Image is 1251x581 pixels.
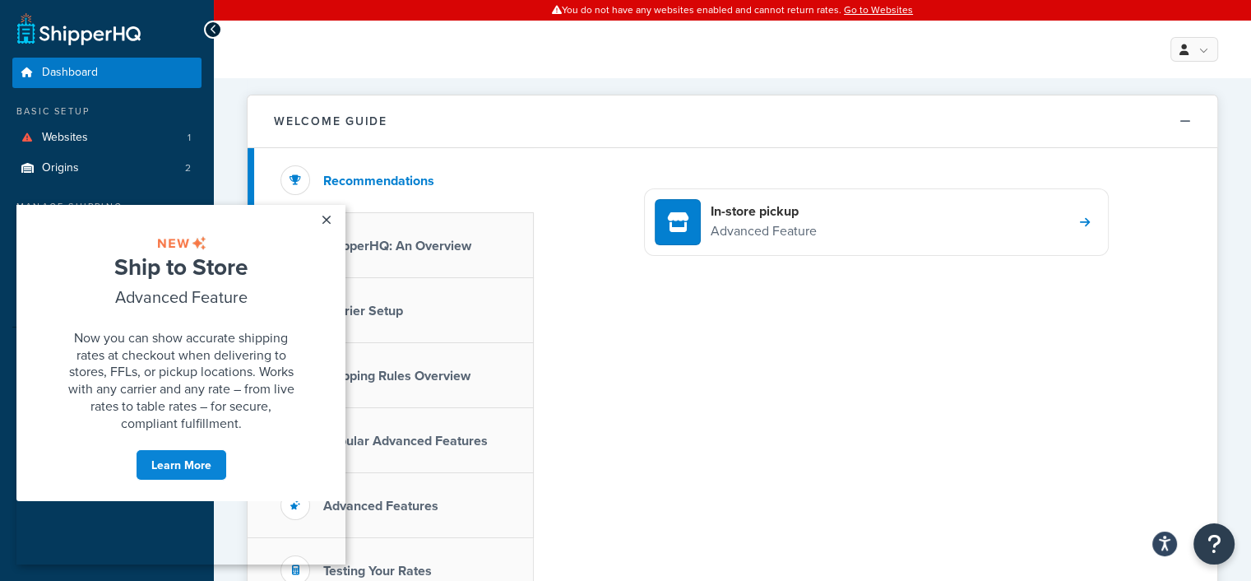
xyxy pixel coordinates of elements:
button: Open Resource Center [1193,523,1235,565]
span: Dashboard [42,66,98,80]
a: Carriers [12,218,202,249]
h3: Recommendations [323,174,434,188]
div: Resources [12,340,202,354]
span: Origins [42,161,79,175]
button: Welcome Guide [248,95,1217,148]
li: Origins [12,153,202,184]
span: Advanced Feature [99,80,231,104]
span: Websites [42,131,88,145]
div: Manage Shipping [12,200,202,214]
a: Websites1 [12,123,202,153]
h3: Testing Your Rates [323,564,432,579]
span: 1 [188,131,191,145]
h3: Advanced Features [323,499,438,514]
h3: Shipping Rules Overview [323,369,470,383]
a: Shipping Rules [12,249,202,280]
div: Basic Setup [12,105,202,119]
a: Help Docs [12,449,202,479]
li: Advanced Features [12,281,202,311]
span: Now you can show accurate shipping rates at checkout when delivering to stores, FFLs, or pickup l... [52,123,278,227]
a: Marketplace [12,388,202,418]
a: Learn More [119,244,211,276]
a: Advanced Features3 [12,281,202,311]
a: Go to Websites [844,2,913,17]
h4: In-store pickup [711,202,817,221]
a: Test Your Rates [12,358,202,388]
a: Dashboard [12,58,202,88]
h2: Welcome Guide [274,115,387,128]
h3: Carrier Setup [323,304,403,318]
p: Advanced Feature [711,221,817,242]
span: Ship to Store [98,45,231,78]
a: Origins2 [12,153,202,184]
h3: ShipperHQ: An Overview [323,239,471,253]
span: 2 [185,161,191,175]
a: Analytics [12,419,202,449]
h3: Popular Advanced Features [323,434,488,449]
